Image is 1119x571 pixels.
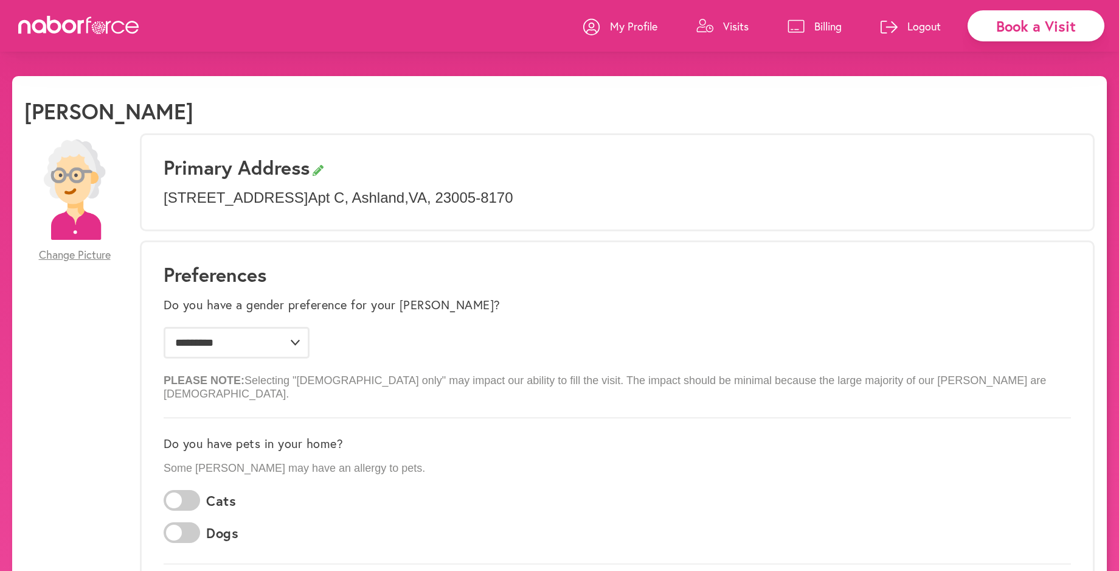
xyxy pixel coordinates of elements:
h3: Primary Address [164,156,1071,179]
span: Change Picture [39,248,111,262]
h1: Preferences [164,263,1071,286]
p: Logout [907,19,941,33]
a: Logout [881,8,941,44]
a: Billing [788,8,842,44]
a: My Profile [583,8,657,44]
p: Selecting "[DEMOGRAPHIC_DATA] only" may impact our ability to fill the visit. The impact should b... [164,365,1071,401]
p: My Profile [610,19,657,33]
b: PLEASE NOTE: [164,374,244,387]
a: Visits [696,8,749,44]
h1: [PERSON_NAME] [24,98,193,124]
label: Do you have a gender preference for your [PERSON_NAME]? [164,298,501,312]
p: Some [PERSON_NAME] may have an allergy to pets. [164,462,1071,475]
label: Dogs [206,525,238,541]
p: [STREET_ADDRESS] Apt C , Ashland , VA , 23005-8170 [164,189,1071,207]
p: Billing [814,19,842,33]
img: efc20bcf08b0dac87679abea64c1faab.png [24,139,125,240]
p: Visits [723,19,749,33]
div: Book a Visit [968,10,1104,41]
label: Do you have pets in your home? [164,436,343,451]
label: Cats [206,493,236,509]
